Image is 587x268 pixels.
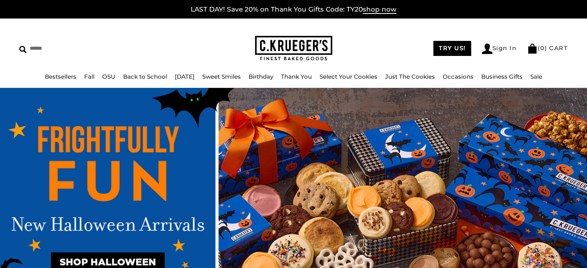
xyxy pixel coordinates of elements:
a: Occasions [443,73,474,80]
a: Sign In [482,44,517,54]
a: [DATE] [175,73,195,80]
a: (0) CART [527,44,568,52]
a: Back to School [123,73,167,80]
a: OSU [102,73,115,80]
span: shop now [363,5,396,14]
a: Select Your Cookies [320,73,377,80]
a: Just The Cookies [385,73,435,80]
a: Thank You [281,73,312,80]
input: Search [19,42,149,54]
a: Birthday [249,73,273,80]
img: C.KRUEGER'S [255,36,332,61]
span: 0 [540,44,545,52]
a: Sale [530,73,542,80]
a: Fall [84,73,95,80]
a: TRY US! [433,41,471,56]
a: Bestsellers [45,73,76,80]
img: Bag [527,44,538,54]
img: Search [19,46,27,53]
a: Sweet Smiles [202,73,241,80]
img: Account [482,44,492,54]
a: Business Gifts [481,73,523,80]
a: LAST DAY! Save 20% on Thank You Gifts Code: TY20shop now [191,5,396,14]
